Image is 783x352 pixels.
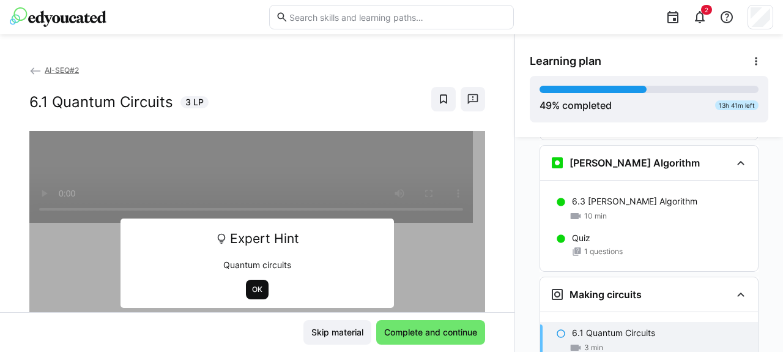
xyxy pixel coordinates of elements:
span: Complete and continue [382,326,479,339]
span: Learning plan [530,54,601,68]
span: 1 questions [584,247,623,257]
span: Expert Hint [230,227,299,250]
button: OK [246,280,269,299]
span: Skip material [310,326,365,339]
div: % completed [540,98,612,113]
h2: 6.1 Quantum Circuits [29,93,173,111]
p: 6.1 Quantum Circuits [572,327,655,339]
p: 6.3 [PERSON_NAME] Algorithm [572,195,697,208]
span: 2 [705,6,708,13]
a: AI-SEQ#2 [29,66,79,75]
p: Quiz [572,232,590,244]
div: 13h 41m left [715,100,759,110]
button: Skip material [303,320,371,345]
span: OK [251,285,264,294]
span: 49 [540,99,552,111]
h3: [PERSON_NAME] Algorithm [570,157,700,169]
button: Complete and continue [376,320,485,345]
input: Search skills and learning paths… [288,12,507,23]
p: Quantum circuits [129,259,385,271]
h3: Making circuits [570,288,642,301]
span: 10 min [584,211,607,221]
span: AI-SEQ#2 [45,66,79,75]
span: 3 LP [185,96,204,108]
